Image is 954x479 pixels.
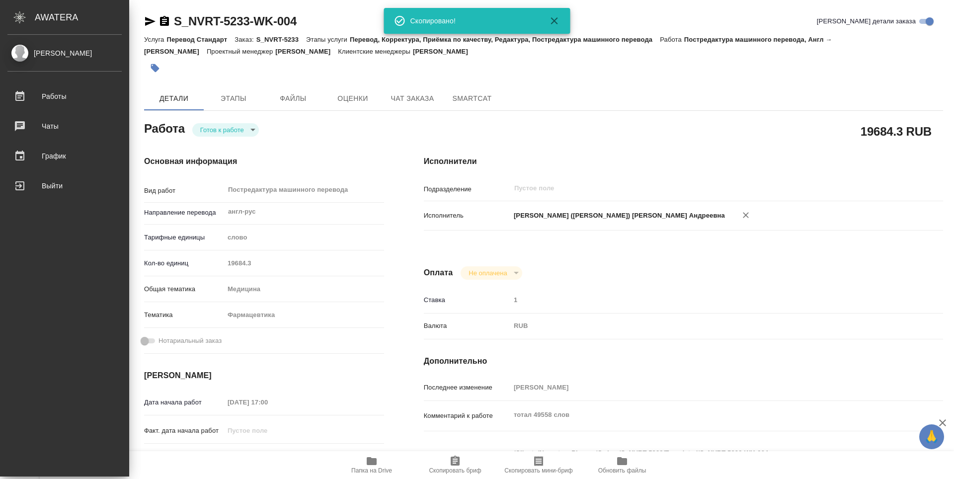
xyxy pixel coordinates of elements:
p: Дата начала работ [144,398,224,407]
span: Обновить файлы [598,467,646,474]
a: Выйти [2,173,127,198]
button: Удалить исполнителя [735,204,757,226]
button: Папка на Drive [330,451,413,479]
p: Услуга [144,36,166,43]
span: Детали [150,92,198,105]
input: Пустое поле [513,182,876,194]
div: [PERSON_NAME] [7,48,122,59]
p: [PERSON_NAME] [275,48,338,55]
button: Скопировать бриф [413,451,497,479]
a: Чаты [2,114,127,139]
p: Комментарий к работе [424,411,510,421]
a: Работы [2,84,127,109]
p: [PERSON_NAME] [413,48,476,55]
div: Готов к работе [461,266,522,280]
input: Пустое поле [224,256,384,270]
button: Скопировать ссылку для ЯМессенджера [144,15,156,27]
div: Скопировано! [410,16,535,26]
p: Перевод, Корректура, Приёмка по качеству, Редактура, Постредактура машинного перевода [350,36,660,43]
p: Ставка [424,295,510,305]
a: S_NVRT-5233-WK-004 [174,14,297,28]
button: Обновить файлы [580,451,664,479]
span: SmartCat [448,92,496,105]
button: Закрыть [543,15,566,27]
div: AWATERA [35,7,129,27]
input: Пустое поле [224,423,311,438]
p: Клиентские менеджеры [338,48,413,55]
p: Перевод Стандарт [166,36,235,43]
span: Чат заказа [389,92,436,105]
span: [PERSON_NAME] детали заказа [817,16,916,26]
h4: Дополнительно [424,355,943,367]
p: Подразделение [424,184,510,194]
input: Пустое поле [224,449,311,464]
p: Кол-во единиц [144,258,224,268]
p: Этапы услуги [306,36,350,43]
span: Нотариальный заказ [159,336,222,346]
span: Оценки [329,92,377,105]
p: Направление перевода [144,208,224,218]
span: Скопировать бриф [429,467,481,474]
button: Скопировать ссылку [159,15,170,27]
span: Этапы [210,92,257,105]
a: График [2,144,127,168]
div: RUB [510,318,900,334]
h4: Исполнители [424,156,943,167]
textarea: /Clients/Novartos_Pharma/Orders/S_NVRT-5233/Translated/S_NVRT-5233-WK-004 [510,445,900,462]
span: Папка на Drive [351,467,392,474]
div: Чаты [7,119,122,134]
p: Тарифные единицы [144,233,224,242]
p: Исполнитель [424,211,510,221]
p: Валюта [424,321,510,331]
div: Выйти [7,178,122,193]
p: Факт. дата начала работ [144,426,224,436]
p: Общая тематика [144,284,224,294]
button: Готов к работе [197,126,247,134]
span: Скопировать мини-бриф [504,467,572,474]
div: слово [224,229,384,246]
textarea: тотал 49558 слов [510,406,900,423]
h4: Оплата [424,267,453,279]
span: Файлы [269,92,317,105]
button: Не оплачена [466,269,510,277]
h2: Работа [144,119,185,137]
h4: Основная информация [144,156,384,167]
p: Тематика [144,310,224,320]
div: Фармацевтика [224,307,384,323]
input: Пустое поле [510,293,900,307]
div: График [7,149,122,163]
div: Работы [7,89,122,104]
button: Добавить тэг [144,57,166,79]
button: Скопировать мини-бриф [497,451,580,479]
p: [PERSON_NAME] ([PERSON_NAME]) [PERSON_NAME] Андреевна [510,211,725,221]
span: 🙏 [923,426,940,447]
input: Пустое поле [510,380,900,395]
div: Готов к работе [192,123,259,137]
p: Заказ: [235,36,256,43]
h4: [PERSON_NAME] [144,370,384,382]
div: Медицина [224,281,384,298]
button: 🙏 [919,424,944,449]
p: Работа [660,36,684,43]
p: Вид работ [144,186,224,196]
p: Проектный менеджер [207,48,275,55]
h2: 19684.3 RUB [861,123,932,140]
input: Пустое поле [224,395,311,409]
p: S_NVRT-5233 [256,36,306,43]
p: Путь на drive [424,449,510,459]
p: Последнее изменение [424,383,510,393]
